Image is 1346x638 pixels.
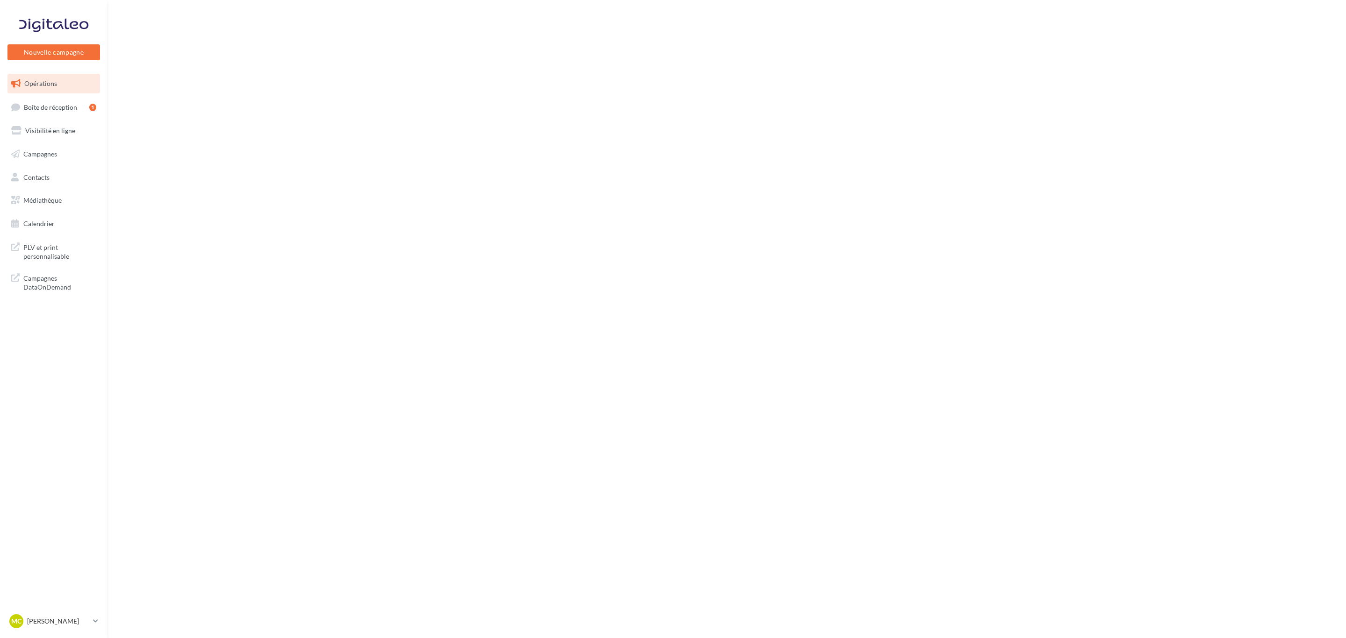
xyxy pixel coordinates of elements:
[89,104,96,111] div: 1
[6,97,102,117] a: Boîte de réception1
[6,268,102,296] a: Campagnes DataOnDemand
[25,127,75,135] span: Visibilité en ligne
[6,121,102,141] a: Visibilité en ligne
[7,44,100,60] button: Nouvelle campagne
[6,168,102,187] a: Contacts
[24,103,77,111] span: Boîte de réception
[11,617,21,626] span: MC
[23,220,55,227] span: Calendrier
[6,214,102,234] a: Calendrier
[23,196,62,204] span: Médiathèque
[23,272,96,292] span: Campagnes DataOnDemand
[6,74,102,93] a: Opérations
[27,617,89,626] p: [PERSON_NAME]
[23,173,50,181] span: Contacts
[24,79,57,87] span: Opérations
[23,150,57,158] span: Campagnes
[6,191,102,210] a: Médiathèque
[7,612,100,630] a: MC [PERSON_NAME]
[6,144,102,164] a: Campagnes
[23,241,96,261] span: PLV et print personnalisable
[6,237,102,265] a: PLV et print personnalisable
